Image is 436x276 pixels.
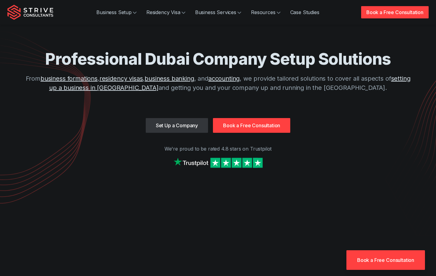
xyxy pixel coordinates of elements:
[208,75,240,82] a: accounting
[91,6,141,18] a: Business Setup
[190,6,246,18] a: Business Services
[141,6,190,18] a: Residency Visa
[246,6,285,18] a: Resources
[22,49,415,69] h1: Professional Dubai Company Setup Solutions
[361,6,429,18] a: Book a Free Consultation
[99,75,143,82] a: residency visas
[7,5,53,20] img: Strive Consultants
[346,250,425,270] a: Book a Free Consultation
[22,74,415,92] p: From , , , and , we provide tailored solutions to cover all aspects of and getting you and your c...
[172,156,264,169] img: Strive on Trustpilot
[7,145,429,152] p: We're proud to be rated 4.8 stars on Trustpilot
[285,6,324,18] a: Case Studies
[213,118,290,133] a: Book a Free Consultation
[146,118,208,133] a: Set Up a Company
[41,75,98,82] a: business formations
[145,75,194,82] a: business banking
